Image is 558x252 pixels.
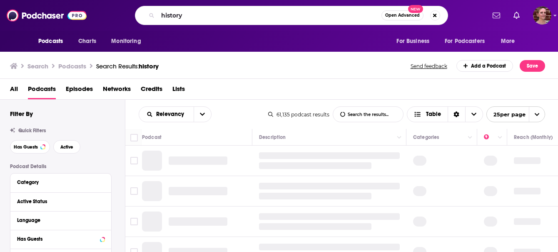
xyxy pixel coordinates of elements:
[32,33,74,49] button: open menu
[10,82,18,99] a: All
[487,108,526,121] span: 25 per page
[426,111,441,117] span: Table
[385,13,420,18] span: Open Advanced
[445,35,485,47] span: For Podcasters
[465,133,475,143] button: Column Actions
[533,6,551,25] button: Show profile menu
[408,63,450,70] button: Send feedback
[141,82,162,99] a: Credits
[391,33,440,49] button: open menu
[27,62,48,70] h3: Search
[486,106,545,122] button: open menu
[18,128,46,134] span: Quick Filters
[456,60,513,72] a: Add a Podcast
[381,10,423,20] button: Open AdvancedNew
[10,110,33,118] h2: Filter By
[96,62,159,70] div: Search Results:
[396,35,429,47] span: For Business
[172,82,185,99] a: Lists
[501,35,515,47] span: More
[111,35,141,47] span: Monitoring
[28,82,56,99] a: Podcasts
[510,8,523,23] a: Show notifications dropdown
[142,132,162,142] div: Podcast
[135,6,448,25] div: Search podcasts, credits, & more...
[156,111,187,117] span: Relevancy
[105,33,152,49] button: open menu
[158,9,381,22] input: Search podcasts, credits, & more...
[17,234,105,244] button: Has Guests
[14,145,38,149] span: Has Guests
[60,145,73,149] span: Active
[73,33,101,49] a: Charts
[7,8,87,23] img: Podchaser - Follow, Share and Rate Podcasts
[407,106,483,122] button: Choose View
[259,132,286,142] div: Description
[495,33,526,49] button: open menu
[268,111,329,118] div: 61,135 podcast results
[78,35,96,47] span: Charts
[38,35,63,47] span: Podcasts
[139,106,212,122] h2: Choose List sort
[17,179,99,185] div: Category
[139,111,194,117] button: open menu
[489,8,503,23] a: Show notifications dropdown
[10,140,50,154] button: Has Guests
[96,62,159,70] a: Search Results:history
[103,82,131,99] a: Networks
[66,82,93,99] a: Episodes
[439,33,497,49] button: open menu
[17,217,99,223] div: Language
[58,62,86,70] h3: Podcasts
[484,132,496,142] div: Power Score
[130,187,138,195] span: Toggle select row
[10,164,112,169] p: Podcast Details
[17,199,99,204] div: Active Status
[194,107,211,122] button: open menu
[413,132,439,142] div: Categories
[495,133,505,143] button: Column Actions
[514,132,553,142] div: Reach (Monthly)
[533,6,551,25] img: User Profile
[520,60,545,72] button: Save
[17,236,97,242] div: Has Guests
[130,157,138,164] span: Toggle select row
[130,218,138,225] span: Toggle select row
[53,140,80,154] button: Active
[17,196,105,207] button: Active Status
[139,62,159,70] span: history
[533,6,551,25] span: Logged in as katharinemidas
[17,177,105,187] button: Category
[408,5,423,13] span: New
[394,133,404,143] button: Column Actions
[448,107,465,122] div: Sort Direction
[17,215,105,225] button: Language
